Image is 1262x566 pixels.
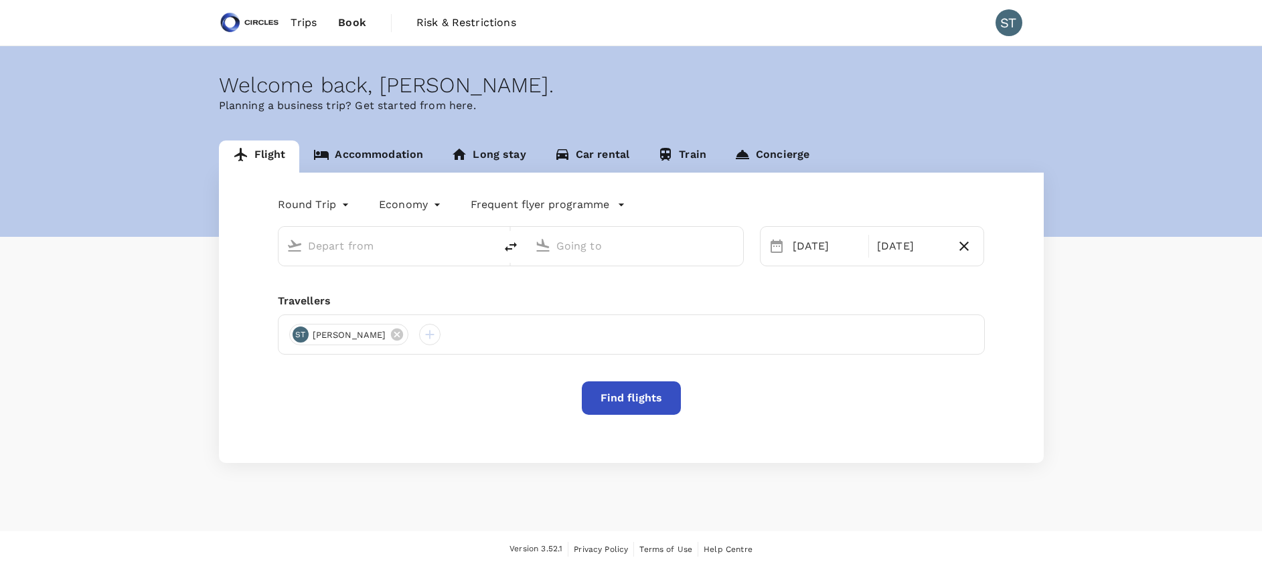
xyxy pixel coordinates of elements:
[278,194,353,215] div: Round Trip
[219,8,281,37] img: Circles
[540,140,644,173] a: Car rental
[471,197,609,213] p: Frequent flyer programme
[219,98,1044,114] p: Planning a business trip? Get started from here.
[787,233,866,260] div: [DATE]
[643,140,720,173] a: Train
[556,235,715,256] input: Going to
[704,545,753,554] span: Help Centre
[289,324,409,345] div: ST[PERSON_NAME]
[996,9,1022,36] div: ST
[704,542,753,557] a: Help Centre
[639,542,692,557] a: Terms of Use
[582,381,681,415] button: Find flights
[299,140,437,173] a: Accommodation
[291,15,317,31] span: Trips
[219,140,300,173] a: Flight
[872,233,950,260] div: [DATE]
[639,545,692,554] span: Terms of Use
[416,15,516,31] span: Risk & Restrictions
[509,543,562,556] span: Version 3.52.1
[720,140,823,173] a: Concierge
[219,73,1044,98] div: Welcome back , [PERSON_NAME] .
[437,140,540,173] a: Long stay
[495,231,527,263] button: delete
[379,194,444,215] div: Economy
[308,235,467,256] input: Depart from
[471,197,625,213] button: Frequent flyer programme
[574,542,628,557] a: Privacy Policy
[734,244,736,247] button: Open
[485,244,488,247] button: Open
[338,15,366,31] span: Book
[574,545,628,554] span: Privacy Policy
[305,328,394,342] span: [PERSON_NAME]
[278,293,985,309] div: Travellers
[293,326,309,343] div: ST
